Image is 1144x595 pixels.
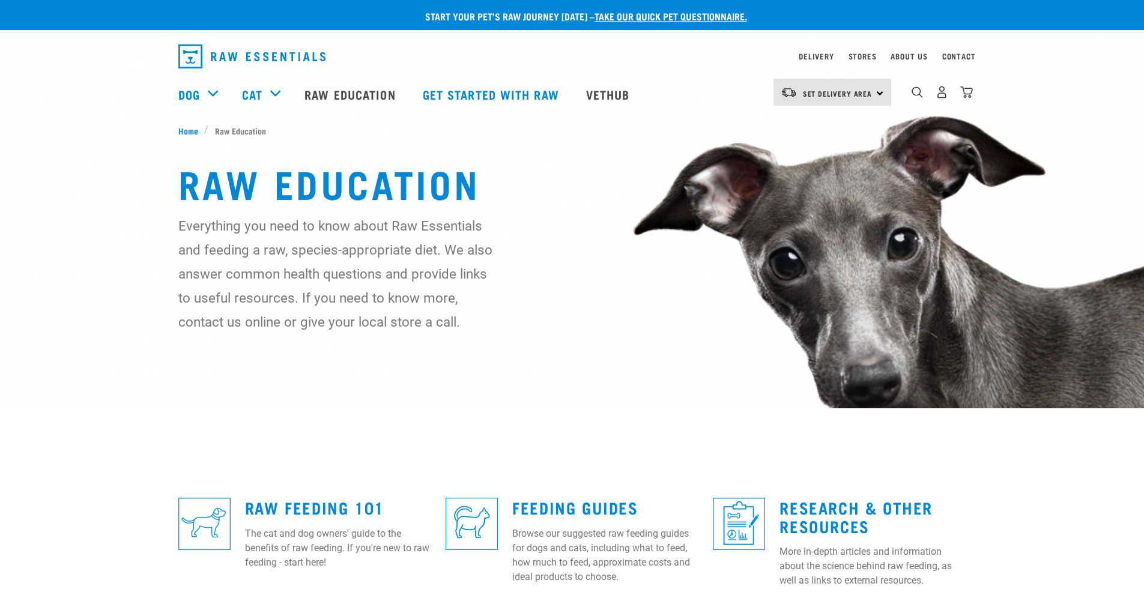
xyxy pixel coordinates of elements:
[245,503,384,512] a: Raw Feeding 101
[178,124,205,137] a: Home
[411,70,574,118] a: Get started with Raw
[512,527,698,584] p: Browse our suggested raw feeding guides for dogs and cats, including what to feed, how much to fe...
[781,87,797,98] img: van-moving.png
[942,54,976,58] a: Contact
[936,86,948,98] img: user.png
[169,40,976,73] nav: dropdown navigation
[713,498,765,550] img: re-icons-healthcheck1-sq-blue.png
[178,498,231,550] img: re-icons-dog3-sq-blue.png
[178,124,966,137] nav: breadcrumbs
[245,527,431,570] p: The cat and dog owners' guide to the benefits of raw feeding. If you're new to raw feeding - star...
[960,86,973,98] img: home-icon@2x.png
[446,498,498,550] img: re-icons-cat2-sq-blue.png
[799,54,834,58] a: Delivery
[803,91,873,95] span: Set Delivery Area
[178,161,966,204] h1: Raw Education
[292,70,410,118] a: Raw Education
[242,85,262,103] a: Cat
[779,545,966,588] p: More in-depth articles and information about the science behind raw feeding, as well as links to ...
[595,13,747,19] a: take our quick pet questionnaire.
[512,503,638,512] a: Feeding Guides
[574,70,645,118] a: Vethub
[891,54,927,58] a: About Us
[779,503,933,530] a: Research & Other Resources
[178,124,198,137] span: Home
[178,44,325,68] img: Raw Essentials Logo
[178,214,494,334] p: Everything you need to know about Raw Essentials and feeding a raw, species-appropriate diet. We ...
[912,86,923,98] img: home-icon-1@2x.png
[178,85,200,103] a: Dog
[849,54,877,58] a: Stores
